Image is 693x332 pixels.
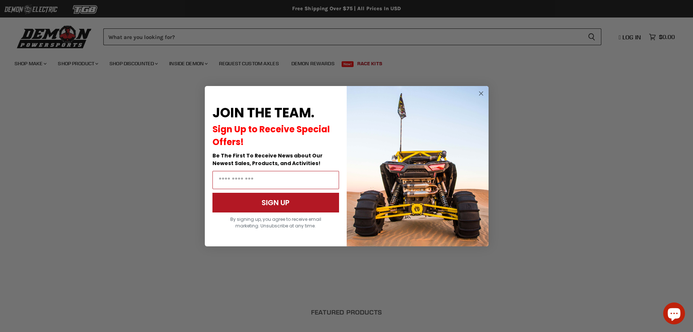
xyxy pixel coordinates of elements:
[212,152,323,167] span: Be The First To Receive News about Our Newest Sales, Products, and Activities!
[230,216,321,229] span: By signing up, you agree to receive email marketing. Unsubscribe at any time.
[347,86,489,246] img: a9095488-b6e7-41ba-879d-588abfab540b.jpeg
[212,171,339,189] input: Email Address
[661,302,687,326] inbox-online-store-chat: Shopify online store chat
[477,89,486,98] button: Close dialog
[212,103,314,122] span: JOIN THE TEAM.
[212,123,330,148] span: Sign Up to Receive Special Offers!
[212,193,339,212] button: SIGN UP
